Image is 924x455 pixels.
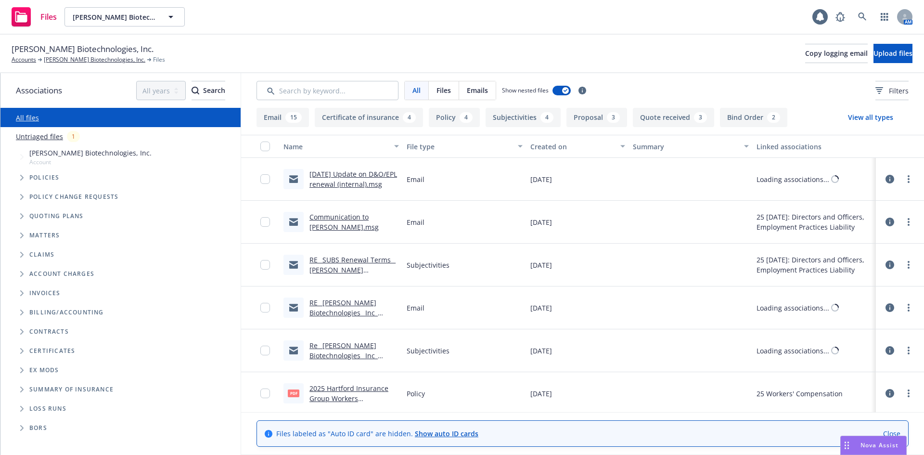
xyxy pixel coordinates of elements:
span: Ex Mods [29,367,59,373]
span: BORs [29,425,47,431]
span: Summary of insurance [29,387,114,392]
a: Communication to [PERSON_NAME].msg [309,212,379,232]
span: Billing/Accounting [29,310,104,315]
span: Certificates [29,348,75,354]
input: Toggle Row Selected [260,260,270,270]
button: Policy [429,108,480,127]
div: 4 [460,112,473,123]
span: Files labeled as "Auto ID card" are hidden. [276,429,478,439]
a: RE_ [PERSON_NAME] Biotechnologies_ Inc_ 9_19_2025 Management Liability Renewal.msg [309,298,387,338]
button: Copy logging email [805,44,868,63]
a: Search [853,7,872,26]
a: Report a Bug [831,7,850,26]
a: Show auto ID cards [415,429,478,438]
span: Account [29,158,152,166]
div: Tree Example [0,146,241,303]
span: Files [436,85,451,95]
span: Files [40,13,57,21]
a: All files [16,113,39,122]
a: [PERSON_NAME] Biotechnologies, Inc. [44,55,145,64]
span: Loss Runs [29,406,66,412]
input: Toggle Row Selected [260,174,270,184]
span: Associations [16,84,62,97]
div: Linked associations [757,142,872,152]
a: more [903,345,914,356]
button: Name [280,135,403,158]
a: Files [8,3,61,30]
a: 2025 Hartford Insurance Group Workers Compensation Policy.pdf [309,384,389,413]
button: Linked associations [753,135,876,158]
div: 1 [67,131,80,142]
button: Proposal [566,108,627,127]
span: Email [407,303,424,313]
span: [PERSON_NAME] Biotechnologies, Inc. [12,43,154,55]
div: 3 [607,112,620,123]
span: Filters [889,86,909,96]
div: 25 Workers' Compensation [757,389,843,399]
button: Certificate of insurance [315,108,423,127]
div: 25 [DATE]: Directors and Officers, Employment Practices Liability [757,212,872,232]
svg: Search [192,87,199,94]
span: Upload files [873,49,912,58]
span: Subjectivities [407,346,449,356]
button: Summary [629,135,752,158]
div: 4 [540,112,553,123]
button: Bind Order [720,108,787,127]
input: Toggle Row Selected [260,303,270,312]
span: Emails [467,85,488,95]
button: Quote received [633,108,714,127]
div: Folder Tree Example [0,303,241,438]
span: Files [153,55,165,64]
a: more [903,216,914,228]
span: [DATE] [530,303,552,313]
button: SearchSearch [192,81,225,100]
a: RE_ SUBS Renewal Terms _ [PERSON_NAME] Biotechnologies Corporation _ Policy Number_ EKS3542609 _ ... [309,255,396,315]
div: Name [283,142,388,152]
div: Created on [530,142,615,152]
span: Matters [29,233,60,238]
span: Contracts [29,329,69,335]
button: Upload files [873,44,912,63]
span: Account charges [29,271,94,277]
a: Accounts [12,55,36,64]
span: Copy logging email [805,49,868,58]
span: [PERSON_NAME] Biotechnologies, Inc. [73,12,156,22]
div: Search [192,81,225,100]
span: All [412,85,421,95]
a: Re_ [PERSON_NAME] Biotechnologies_ Inc_ 9_19_2025 Management Liability Renewal.msg [309,341,387,380]
div: 2 [767,112,780,123]
span: Claims [29,252,54,258]
button: File type [403,135,526,158]
span: [DATE] [530,346,552,356]
input: Toggle Row Selected [260,389,270,398]
input: Search by keyword... [257,81,398,100]
div: Drag to move [841,436,853,455]
span: Invoices [29,290,61,296]
div: 15 [285,112,302,123]
button: Created on [526,135,629,158]
input: Toggle Row Selected [260,346,270,355]
span: Subjectivities [407,260,449,270]
a: Untriaged files [16,131,63,142]
div: Loading associations... [757,174,829,184]
button: Email [257,108,309,127]
a: more [903,259,914,271]
div: 4 [403,112,416,123]
input: Select all [260,142,270,151]
input: Toggle Row Selected [260,217,270,227]
div: 25 [DATE]: Directors and Officers, Employment Practices Liability [757,255,872,275]
div: File type [407,142,512,152]
button: Filters [875,81,909,100]
span: Nova Assist [860,441,898,449]
a: Close [883,429,900,439]
a: more [903,173,914,185]
button: [PERSON_NAME] Biotechnologies, Inc. [64,7,185,26]
div: Loading associations... [757,346,829,356]
span: [DATE] [530,174,552,184]
span: [DATE] [530,260,552,270]
span: [DATE] [530,389,552,399]
span: Policy change requests [29,194,118,200]
button: Subjectivities [486,108,561,127]
span: Show nested files [502,86,549,94]
a: [DATE] Update on D&O/EPL renewal (internal).msg [309,169,397,189]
